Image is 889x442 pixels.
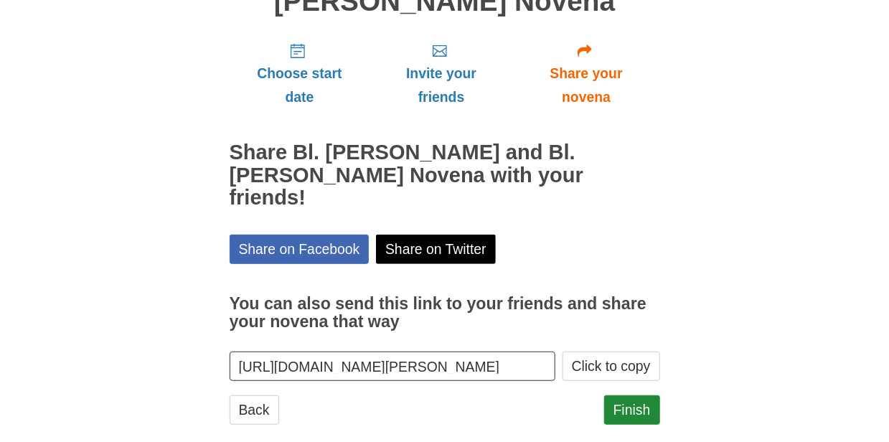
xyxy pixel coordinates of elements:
[230,141,660,210] h2: Share Bl. [PERSON_NAME] and Bl. [PERSON_NAME] Novena with your friends!
[230,295,660,331] h3: You can also send this link to your friends and share your novena that way
[604,395,660,425] a: Finish
[230,395,279,425] a: Back
[230,235,370,264] a: Share on Facebook
[563,352,660,381] button: Click to copy
[527,62,646,109] span: Share your novena
[384,62,498,109] span: Invite your friends
[370,31,512,116] a: Invite your friends
[376,235,496,264] a: Share on Twitter
[244,62,356,109] span: Choose start date
[230,31,370,116] a: Choose start date
[513,31,660,116] a: Share your novena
